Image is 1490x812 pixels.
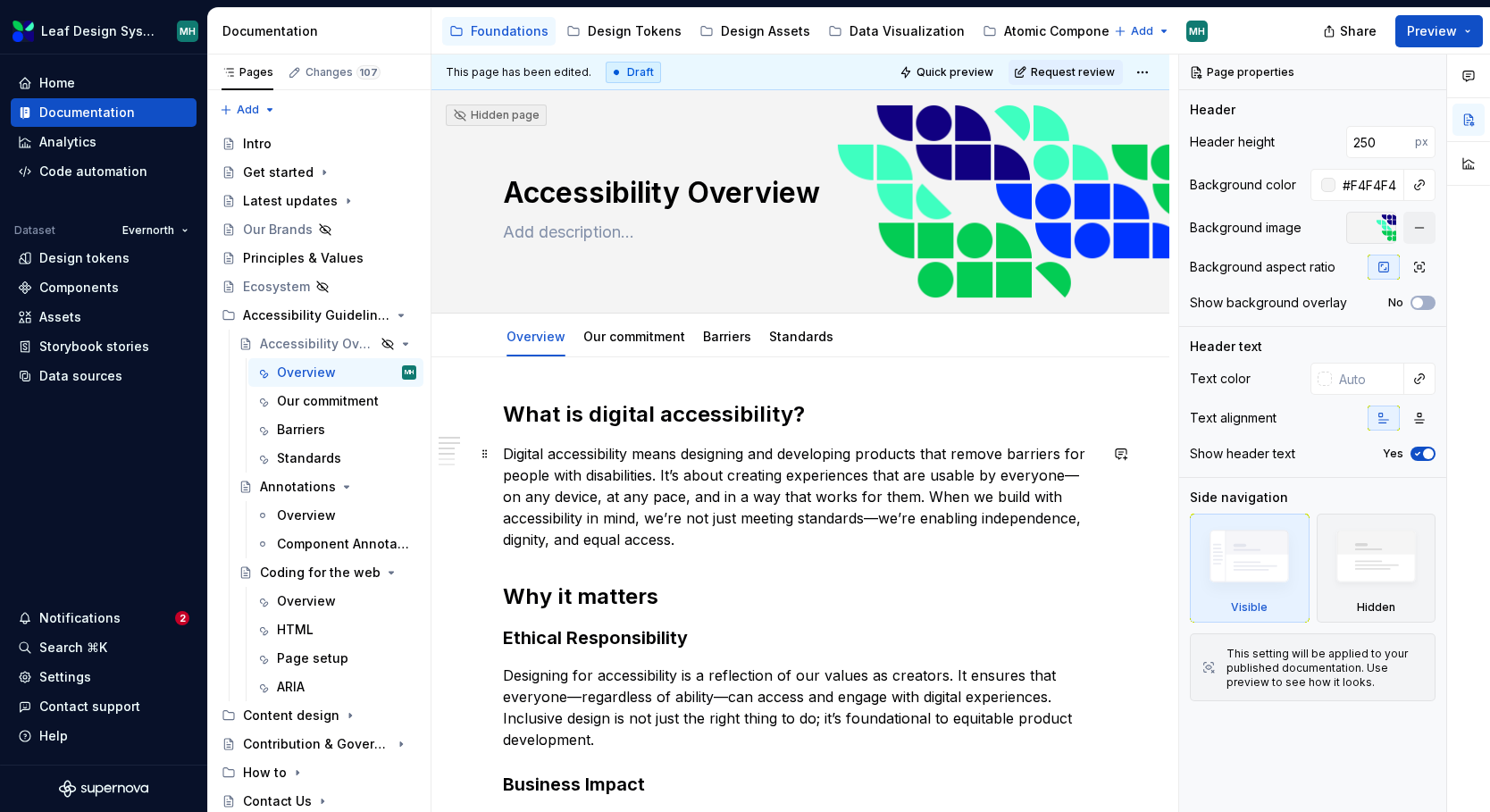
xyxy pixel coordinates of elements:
a: Get started [214,158,423,187]
div: Overview [277,364,336,381]
div: Hidden [1357,600,1395,615]
div: Draft [606,62,661,83]
h3: Ethical Responsibility [503,625,1098,650]
button: Add [1109,19,1176,44]
div: Visible [1231,600,1268,615]
a: OverviewMH [248,358,423,387]
div: How to [214,758,423,787]
a: Overview [506,329,565,344]
div: Settings [39,668,91,686]
div: Accessibility Guidelines [214,301,423,330]
div: Storybook stories [39,338,149,356]
span: This page has been edited. [446,65,591,80]
div: Code automation [39,163,147,180]
div: Pages [222,65,273,80]
div: Annotations [260,478,336,496]
div: Contribution & Governance [243,735,390,753]
div: Coding for the web [260,564,381,582]
span: Request review [1031,65,1115,80]
div: Analytics [39,133,96,151]
div: Background aspect ratio [1190,258,1335,276]
div: This setting will be applied to your published documentation. Use preview to see how it looks. [1226,647,1424,690]
p: Designing for accessibility is a reflection of our values as creators. It ensures that everyone—r... [503,665,1098,750]
div: Text color [1190,370,1251,388]
div: Documentation [39,104,135,121]
p: Digital accessibility means designing and developing products that remove barriers for people wit... [503,443,1098,550]
a: Standards [769,329,833,344]
button: Quick preview [894,60,1001,85]
button: Share [1314,15,1388,47]
a: Standards [248,444,423,473]
button: Request review [1009,60,1123,85]
div: Header text [1190,338,1262,356]
span: Preview [1407,22,1457,40]
div: Barriers [277,421,325,439]
div: Our commitment [576,317,692,355]
a: Settings [11,663,197,691]
div: Side navigation [1190,489,1288,506]
button: Add [214,97,281,122]
button: Help [11,722,197,750]
div: Changes [306,65,381,80]
span: 107 [356,65,381,80]
label: No [1388,296,1403,310]
div: Background color [1190,176,1296,194]
div: Component Annotations [277,535,413,553]
input: Auto [1346,126,1415,158]
div: Page tree [442,13,1105,49]
div: Overview [277,592,336,610]
a: Barriers [703,329,751,344]
div: Visible [1190,514,1310,623]
strong: What is digital accessibility? [503,401,805,427]
span: Quick preview [917,65,993,80]
a: Data Visualization [821,17,972,46]
div: Assets [39,308,81,326]
span: Evernorth [122,223,174,238]
a: Accessibility Overview [231,330,423,358]
div: Header height [1190,133,1275,151]
a: Data sources [11,362,197,390]
a: Component Annotations [248,530,423,558]
a: Annotations [231,473,423,501]
button: Preview [1395,15,1483,47]
div: Overview [499,317,573,355]
div: Show background overlay [1190,294,1347,312]
div: Show header text [1190,445,1295,463]
a: Assets [11,303,197,331]
div: Principles & Values [243,249,364,267]
div: Atomic Components [1004,22,1129,40]
div: Data sources [39,367,122,385]
a: Atomic Components [975,17,1136,46]
a: Intro [214,130,423,158]
div: Leaf Design System [41,22,155,40]
div: Barriers [696,317,758,355]
a: Barriers [248,415,423,444]
span: Add [1131,24,1153,38]
div: Data Visualization [850,22,965,40]
a: Storybook stories [11,332,197,361]
img: 6e787e26-f4c0-4230-8924-624fe4a2d214.png [13,21,34,42]
label: Yes [1383,447,1403,461]
button: Contact support [11,692,197,721]
div: Design Tokens [588,22,682,40]
div: Design Assets [721,22,810,40]
a: Supernova Logo [59,780,148,798]
div: How to [243,764,287,782]
div: Search ⌘K [39,639,107,657]
div: Design tokens [39,249,130,267]
a: Design tokens [11,244,197,272]
div: Foundations [471,22,548,40]
div: Get started [243,163,314,181]
span: Share [1340,22,1377,40]
div: Our commitment [277,392,379,410]
div: MH [180,24,196,38]
h2: Why it matters [503,582,1098,611]
div: Hidden [1317,514,1436,623]
span: 2 [175,611,189,625]
a: Latest updates [214,187,423,215]
a: Ecosystem [214,272,423,301]
div: MH [405,364,414,381]
div: Notifications [39,609,121,627]
div: Our Brands [243,221,313,239]
h3: Business Impact [503,772,1098,797]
